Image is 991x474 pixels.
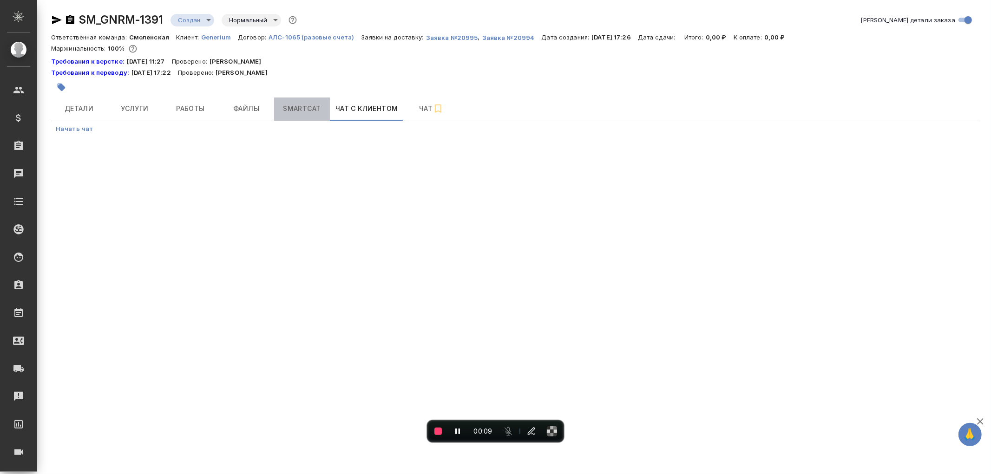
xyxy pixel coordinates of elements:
[226,16,270,24] button: Нормальный
[108,45,127,52] p: 100%
[127,57,172,66] p: [DATE] 11:27
[51,57,127,66] a: Требования к верстке:
[224,103,269,115] span: Файлы
[51,14,62,26] button: Скопировать ссылку для ЯМессенджера
[51,57,127,66] div: Нажми, чтобы открыть папку с инструкцией
[51,68,131,77] a: Требования к переводу:
[861,15,955,25] span: [PERSON_NAME] детали заказа
[56,123,93,134] span: Начать чат
[638,33,677,41] p: Дата сдачи:
[51,121,981,136] div: simple tabs example
[57,103,101,115] span: Детали
[541,33,591,41] p: Дата создания:
[112,103,157,115] span: Услуги
[176,33,201,41] p: Клиент:
[958,423,982,446] button: 🙏
[409,103,454,115] span: Чат
[51,33,129,41] p: Ответственная команда:
[238,33,269,41] p: Договор:
[269,32,361,41] a: АЛС-1065 (разовые счета)
[280,103,324,115] span: Smartcat
[287,14,299,26] button: Доп статусы указывают на важность/срочность заказа
[764,33,792,41] p: 0,00 ₽
[51,77,72,97] button: Добавить тэг
[168,103,213,115] span: Работы
[962,425,978,444] span: 🙏
[65,14,76,26] button: Скопировать ссылку
[79,13,163,26] a: SM_GNRM-1391
[216,68,275,77] p: [PERSON_NAME]
[361,33,426,41] p: Заявки на доставку:
[684,33,706,41] p: Итого:
[478,33,482,41] p: ,
[426,33,478,42] button: Заявка №20995
[482,33,542,42] button: Заявка №20994
[172,57,210,66] p: Проверено:
[201,33,238,41] p: Generium
[127,43,139,55] button: 0
[129,33,176,41] p: Смоленская
[591,33,638,41] p: [DATE] 17:26
[171,14,214,26] div: Создан
[426,34,478,41] p: Заявка №20995
[433,103,444,114] svg: Подписаться
[734,33,764,41] p: К оплате:
[222,14,281,26] div: Создан
[175,16,203,24] button: Создан
[482,34,542,41] p: Заявка №20994
[210,57,269,66] p: [PERSON_NAME]
[201,32,238,41] a: Generium
[706,33,734,41] p: 0,00 ₽
[51,121,98,136] button: Начать чат
[131,68,178,77] p: [DATE] 17:22
[51,45,108,52] p: Маржинальность:
[269,33,361,41] p: АЛС-1065 (разовые счета)
[335,103,398,115] span: Чат с клиентом
[178,68,216,77] p: Проверено:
